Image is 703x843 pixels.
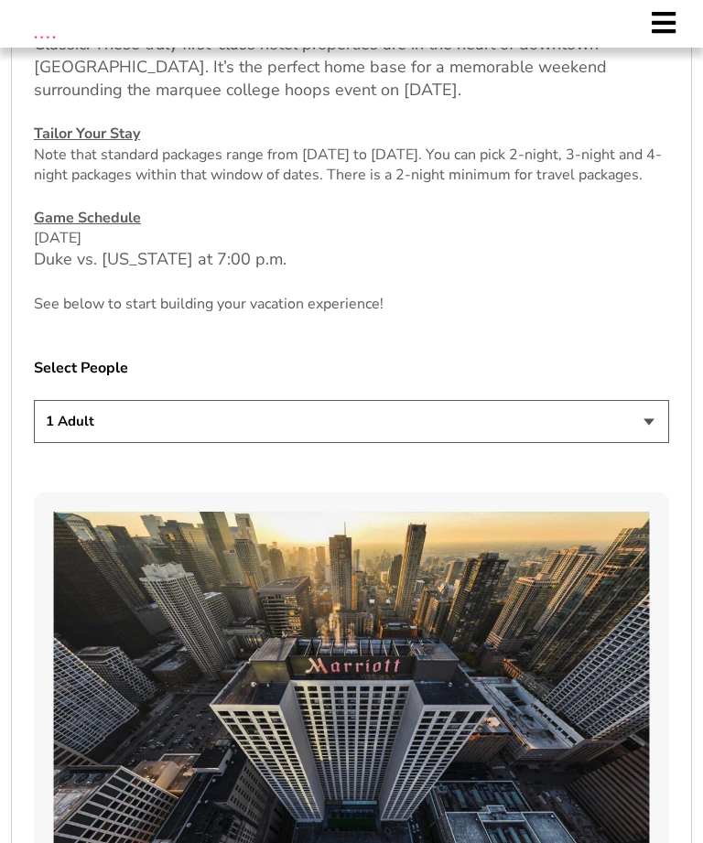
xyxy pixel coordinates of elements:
u: Game Schedule [34,208,141,228]
label: Select People [34,358,669,378]
img: CBS Sports Thanksgiving Classic [18,9,71,62]
u: Tailor Your Stay [34,124,140,144]
p: Note that standard packages range from [DATE] to [DATE]. You can pick 2-night, 3-night and 4-nigh... [34,124,669,185]
span: Duke vs. [US_STATE] at 7:00 p.m. [34,248,287,270]
p: [DATE] [34,208,669,272]
p: See below to start building your vacation experience! [34,294,669,314]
